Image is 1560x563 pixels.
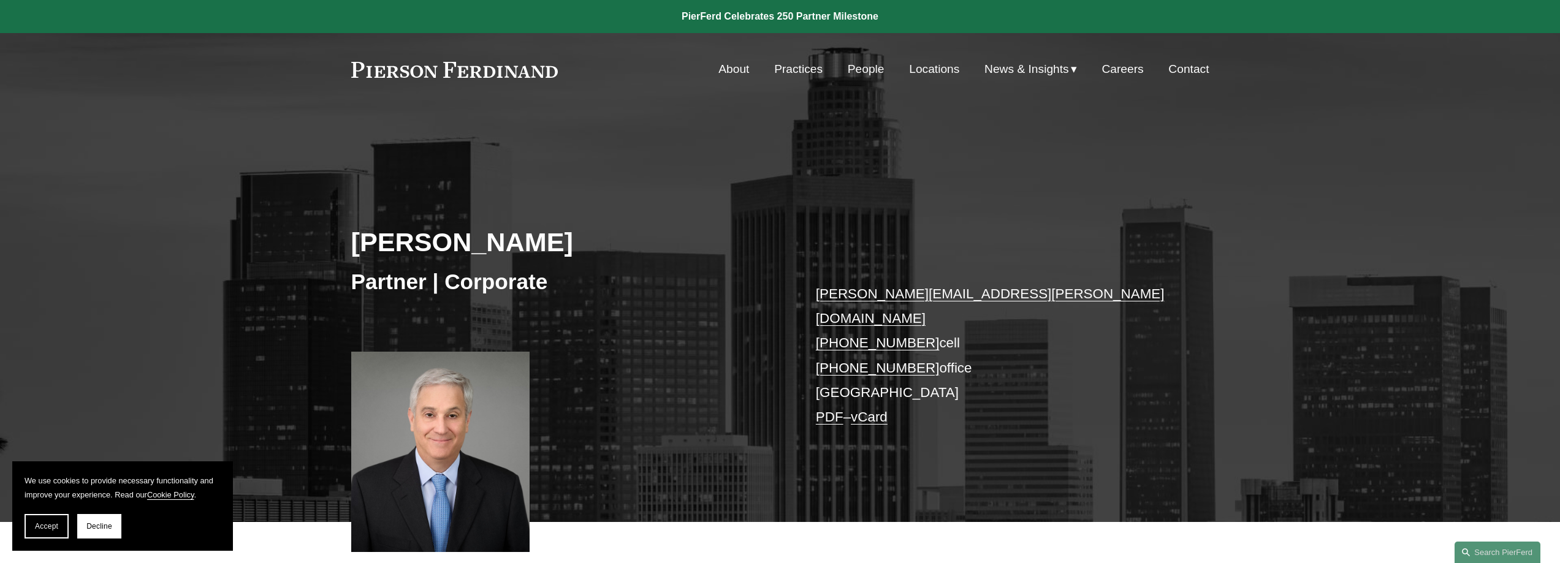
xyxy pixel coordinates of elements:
a: Contact [1168,58,1209,81]
a: About [718,58,749,81]
span: Accept [35,522,58,531]
a: PDF [816,409,843,425]
a: Locations [909,58,959,81]
h3: Partner | Corporate [351,268,780,295]
a: Careers [1102,58,1143,81]
button: Decline [77,514,121,538]
section: Cookie banner [12,461,233,551]
p: We use cookies to provide necessary functionality and improve your experience. Read our . [25,474,221,502]
a: Practices [774,58,823,81]
span: News & Insights [984,59,1069,80]
h2: [PERSON_NAME] [351,226,780,258]
a: vCard [851,409,888,425]
a: People [848,58,885,81]
p: cell office [GEOGRAPHIC_DATA] – [816,282,1173,430]
a: Search this site [1455,542,1540,563]
a: [PHONE_NUMBER] [816,360,940,376]
a: [PERSON_NAME][EMAIL_ADDRESS][PERSON_NAME][DOMAIN_NAME] [816,286,1165,326]
button: Accept [25,514,69,538]
span: Decline [86,522,112,531]
a: Cookie Policy [147,490,194,499]
a: folder dropdown [984,58,1077,81]
a: [PHONE_NUMBER] [816,335,940,350]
